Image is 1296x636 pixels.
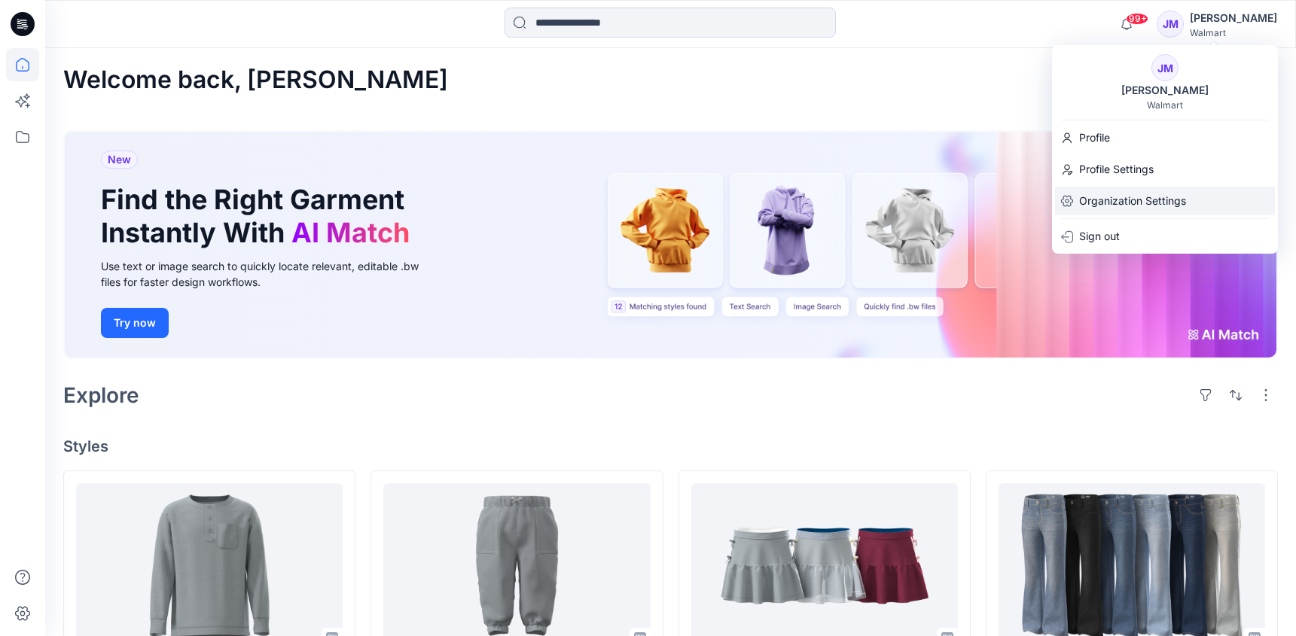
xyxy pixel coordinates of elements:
p: Organization Settings [1079,187,1186,215]
p: Profile [1079,123,1110,152]
span: New [108,151,131,169]
p: Sign out [1079,222,1120,251]
div: Walmart [1190,27,1277,38]
span: AI Match [291,216,410,249]
span: 99+ [1126,13,1148,25]
button: Try now [101,308,169,338]
div: [PERSON_NAME] [1190,9,1277,27]
div: JM [1157,11,1184,38]
a: Organization Settings [1052,187,1278,215]
p: Profile Settings [1079,155,1154,184]
div: Use text or image search to quickly locate relevant, editable .bw files for faster design workflows. [101,258,440,290]
h2: Welcome back, [PERSON_NAME] [63,66,448,94]
div: Walmart [1147,99,1183,111]
div: JM [1151,54,1179,81]
div: [PERSON_NAME] [1112,81,1218,99]
a: Profile [1052,123,1278,152]
a: Profile Settings [1052,155,1278,184]
h1: Find the Right Garment Instantly With [101,184,417,248]
h2: Explore [63,383,139,407]
h4: Styles [63,437,1278,455]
